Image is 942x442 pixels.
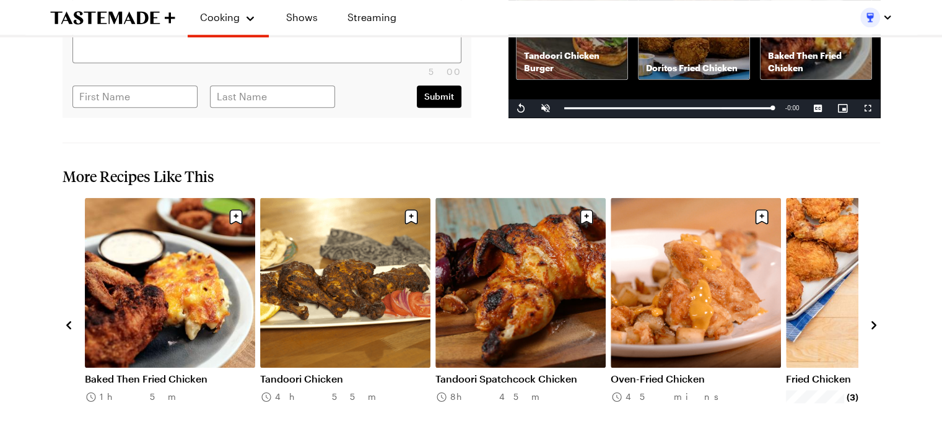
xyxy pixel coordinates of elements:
button: Unmute [533,99,558,118]
p: Baked Then Fried Chicken [761,50,871,75]
button: Save recipe [575,205,598,228]
button: Save recipe [750,205,774,228]
span: - [785,105,787,111]
img: Profile picture [860,7,880,27]
input: First Name [72,85,198,108]
button: Cooking [200,5,256,30]
div: 500 [72,66,461,78]
button: navigate to previous item [63,316,75,331]
h2: More Recipes Like This [63,168,880,185]
button: Save recipe [399,205,423,228]
a: To Tastemade Home Page [50,11,175,25]
a: Oven-Fried Chicken [611,373,781,385]
button: Picture-in-Picture [831,99,855,118]
input: Last Name [210,85,335,108]
div: Progress Bar [564,107,773,109]
span: Cooking [200,11,240,23]
button: Captions [806,99,831,118]
p: Tandoori Chicken Burger [517,50,627,75]
button: Profile picture [860,7,892,27]
p: Doritos Fried Chicken [639,63,749,75]
button: Save recipe [224,205,248,228]
a: Baked Then Fried Chicken [85,373,255,385]
button: Replay [508,99,533,118]
span: 0:00 [787,105,799,111]
a: Tandoori Spatchcock Chicken [435,373,606,385]
a: Tandoori Chicken [260,373,430,385]
button: navigate to next item [868,316,880,331]
button: Submit [417,85,461,108]
span: Submit [424,90,454,103]
button: Fullscreen [855,99,880,118]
